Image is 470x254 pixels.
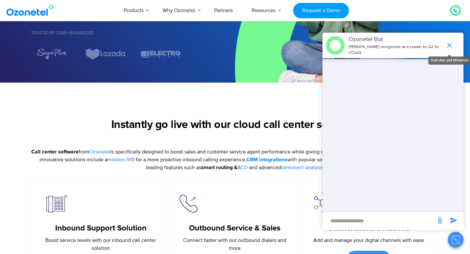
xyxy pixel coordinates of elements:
[31,31,235,35] h5: Trusted by 2500+ Businesses
[194,50,235,58] div: 1 / 7
[85,48,126,60] div: 6 / 7
[44,190,69,215] img: inboud support
[237,164,248,171] a: ACD
[31,48,72,60] div: 5 / 7
[312,224,426,233] h5: Omnichannel Solutions
[281,165,324,170] strong: .
[448,232,463,247] button: Close chat
[31,119,439,132] h2: Instantly go live with our cloud call center software
[31,48,235,60] div: Image Carousel
[349,44,442,56] p: [PERSON_NAME] recognized as a Leader by G2 for CCAAS
[44,224,158,233] h5: Inbound Support Solution
[178,236,291,252] p: Connect faster with our outbound dialers and more
[447,214,460,227] span: send message
[89,148,110,156] a: Ozonetel
[178,224,291,233] h5: Outbound Service & Sales
[44,236,158,252] p: Boost service levels with our inbound call center solution
[178,190,202,215] img: outbound service sale
[140,48,181,60] img: electro
[443,39,456,52] span: end chat or minimize
[107,156,134,164] a: modern IVR
[246,157,287,162] strong: CRM integrations
[326,36,345,55] img: header
[31,149,79,154] strong: Call center software
[201,165,249,170] strong: smart routing &
[140,48,181,60] div: 7 / 7
[31,148,439,171] p: from is specifically designed to boost sales and customer service agent performance while giving ...
[312,236,426,244] p: Add and manage your digital channels with ease
[246,156,287,164] a: CRM integrations
[312,190,336,215] img: omnichannel interaction
[293,3,349,18] a: Request a Demo
[433,214,446,227] span: send message
[281,164,323,171] a: sentiment analysis
[85,48,126,60] img: Lazada
[36,48,67,60] img: sugarplum
[349,35,442,44] p: Ozonetel Bot
[326,215,433,227] div: new-msg-input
